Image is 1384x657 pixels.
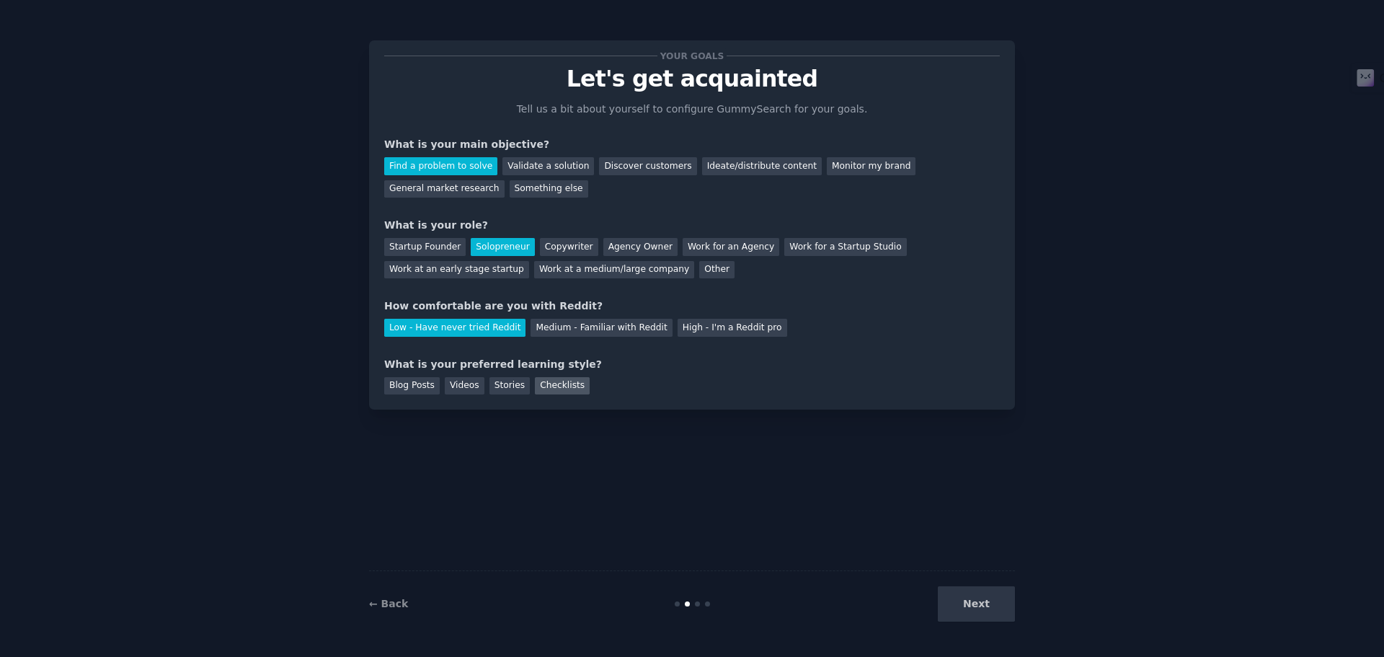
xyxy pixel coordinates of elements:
[599,157,696,175] div: Discover customers
[657,48,727,63] span: Your goals
[384,238,466,256] div: Startup Founder
[531,319,672,337] div: Medium - Familiar with Reddit
[384,157,497,175] div: Find a problem to solve
[384,137,1000,152] div: What is your main objective?
[535,377,590,395] div: Checklists
[384,357,1000,372] div: What is your preferred learning style?
[702,157,822,175] div: Ideate/distribute content
[827,157,915,175] div: Monitor my brand
[784,238,906,256] div: Work for a Startup Studio
[384,66,1000,92] p: Let's get acquainted
[683,238,779,256] div: Work for an Agency
[384,180,505,198] div: General market research
[502,157,594,175] div: Validate a solution
[510,102,874,117] p: Tell us a bit about yourself to configure GummySearch for your goals.
[384,319,525,337] div: Low - Have never tried Reddit
[534,261,694,279] div: Work at a medium/large company
[384,299,1000,314] div: How comfortable are you with Reddit?
[384,261,529,279] div: Work at an early stage startup
[445,377,484,395] div: Videos
[678,319,787,337] div: High - I'm a Reddit pro
[384,218,1000,233] div: What is your role?
[540,238,598,256] div: Copywriter
[510,180,588,198] div: Something else
[384,377,440,395] div: Blog Posts
[489,377,530,395] div: Stories
[369,598,408,609] a: ← Back
[603,238,678,256] div: Agency Owner
[471,238,534,256] div: Solopreneur
[699,261,735,279] div: Other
